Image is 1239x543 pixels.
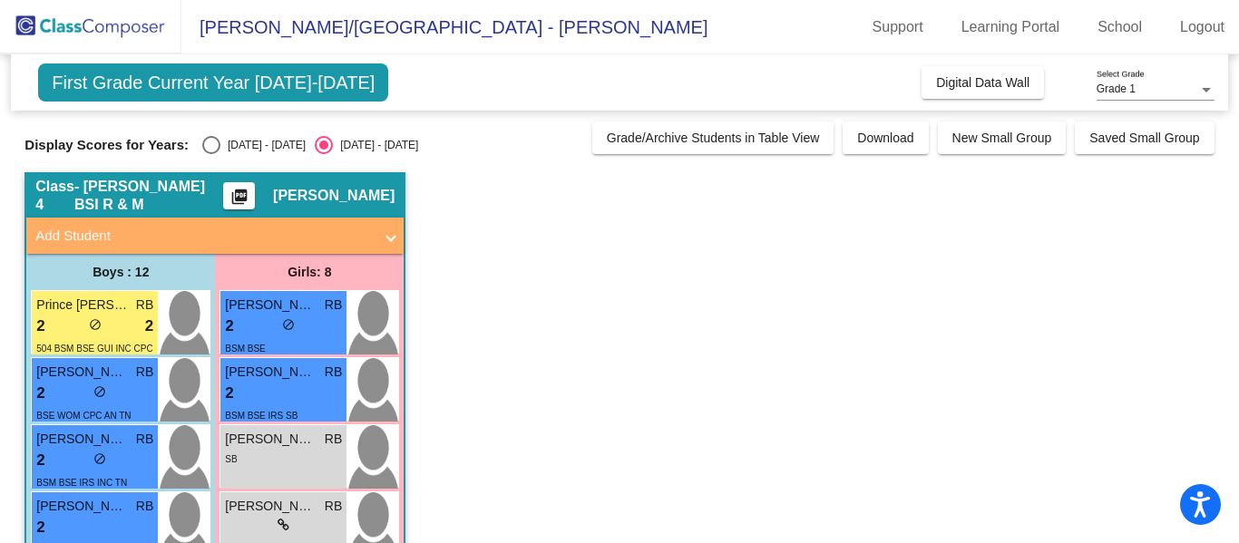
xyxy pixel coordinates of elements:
span: RB [325,497,342,516]
span: BSM BSE [225,344,265,354]
span: [PERSON_NAME] [36,430,127,449]
button: Saved Small Group [1075,121,1214,154]
span: [PERSON_NAME] [225,430,316,449]
div: Boys : 12 [26,254,215,290]
span: RB [136,363,153,382]
a: School [1083,13,1156,42]
span: do_not_disturb_alt [93,452,106,465]
span: RB [136,296,153,315]
span: Grade 1 [1097,82,1136,95]
span: Grade/Archive Students in Table View [607,131,820,145]
span: [PERSON_NAME] [36,497,127,516]
span: RB [325,296,342,315]
button: New Small Group [938,121,1067,154]
span: RB [325,430,342,449]
a: Learning Portal [947,13,1075,42]
span: [PERSON_NAME] [225,363,316,382]
span: RB [136,430,153,449]
span: 2 [225,382,233,405]
span: Class 4 [35,178,74,214]
span: Digital Data Wall [936,75,1029,90]
span: SB [225,454,237,464]
span: do_not_disturb_alt [93,385,106,398]
span: 2 [36,315,44,338]
span: Display Scores for Years: [24,137,189,153]
button: Print Students Details [223,182,255,209]
span: 2 [145,315,153,338]
a: Logout [1166,13,1239,42]
span: [PERSON_NAME]/[GEOGRAPHIC_DATA] - [PERSON_NAME] [181,13,707,42]
a: Support [858,13,938,42]
span: RB [325,363,342,382]
span: RB [136,497,153,516]
div: Girls: 8 [215,254,404,290]
span: Prince [PERSON_NAME] [36,296,127,315]
span: BSE WOM CPC AN TN [36,411,131,421]
span: 2 [36,382,44,405]
button: Grade/Archive Students in Table View [592,121,834,154]
mat-icon: picture_as_pdf [229,188,250,213]
span: do_not_disturb_alt [89,318,102,331]
div: [DATE] - [DATE] [220,137,306,153]
mat-panel-title: Add Student [35,226,373,247]
span: [PERSON_NAME] [225,497,316,516]
span: do_not_disturb_alt [282,318,295,331]
button: Digital Data Wall [922,66,1044,99]
span: [PERSON_NAME] [225,296,316,315]
span: BSM BSE IRS INC TN [36,478,127,488]
span: 2 [36,449,44,472]
span: 2 [36,516,44,539]
span: - [PERSON_NAME] BSI R & M [74,178,223,214]
button: Download [843,121,928,154]
span: Download [857,131,913,145]
span: 504 BSM BSE GUI INC CPC AN TN [36,344,152,373]
span: First Grade Current Year [DATE]-[DATE] [38,63,388,102]
mat-radio-group: Select an option [202,136,418,154]
span: [PERSON_NAME] [36,363,127,382]
span: 2 [225,315,233,338]
div: [DATE] - [DATE] [333,137,418,153]
mat-expansion-panel-header: Add Student [26,218,404,254]
span: BSM BSE IRS SB [225,411,298,421]
span: Saved Small Group [1089,131,1199,145]
span: [PERSON_NAME] [273,187,395,205]
span: New Small Group [952,131,1052,145]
